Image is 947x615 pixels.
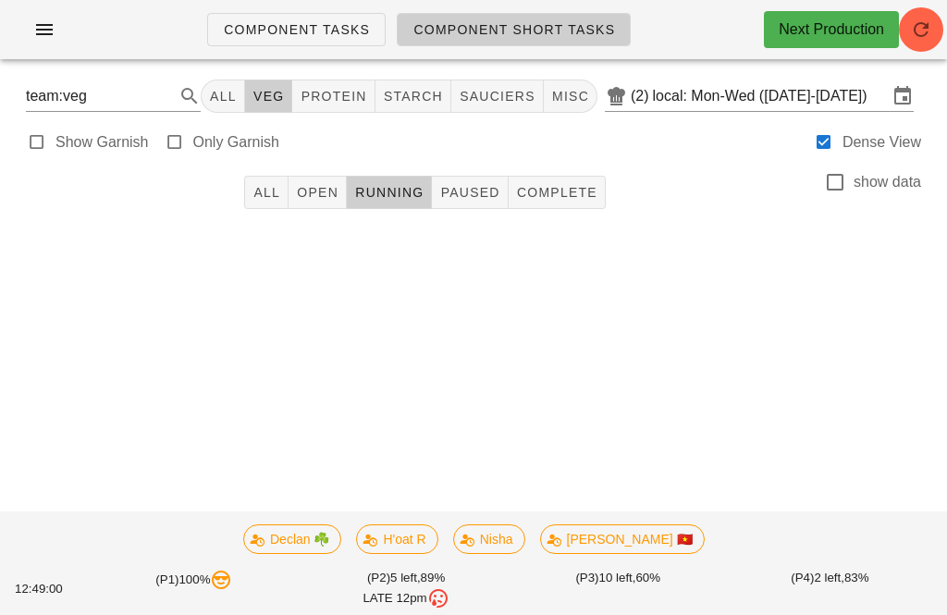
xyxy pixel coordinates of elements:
button: sauciers [451,80,544,113]
button: Running [347,176,432,209]
a: Component Tasks [207,13,386,46]
label: Only Garnish [193,133,279,152]
div: Next Production [779,18,884,41]
label: Dense View [842,133,921,152]
button: starch [375,80,451,113]
button: Paused [432,176,508,209]
button: misc [544,80,597,113]
button: All [201,80,245,113]
span: veg [252,89,285,104]
span: All [252,185,280,200]
span: Component Tasks [223,22,370,37]
button: veg [245,80,293,113]
button: Complete [509,176,606,209]
span: Component Short Tasks [412,22,615,37]
label: show data [854,173,921,191]
div: (2) [631,87,653,105]
button: All [244,176,289,209]
span: protein [300,89,366,104]
span: starch [383,89,443,104]
span: sauciers [459,89,535,104]
label: Show Garnish [55,133,149,152]
span: All [209,89,237,104]
span: Paused [439,185,499,200]
button: Open [289,176,347,209]
button: protein [292,80,375,113]
span: Complete [516,185,597,200]
span: Running [354,185,424,200]
span: misc [551,89,589,104]
a: Component Short Tasks [397,13,631,46]
span: Open [296,185,338,200]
